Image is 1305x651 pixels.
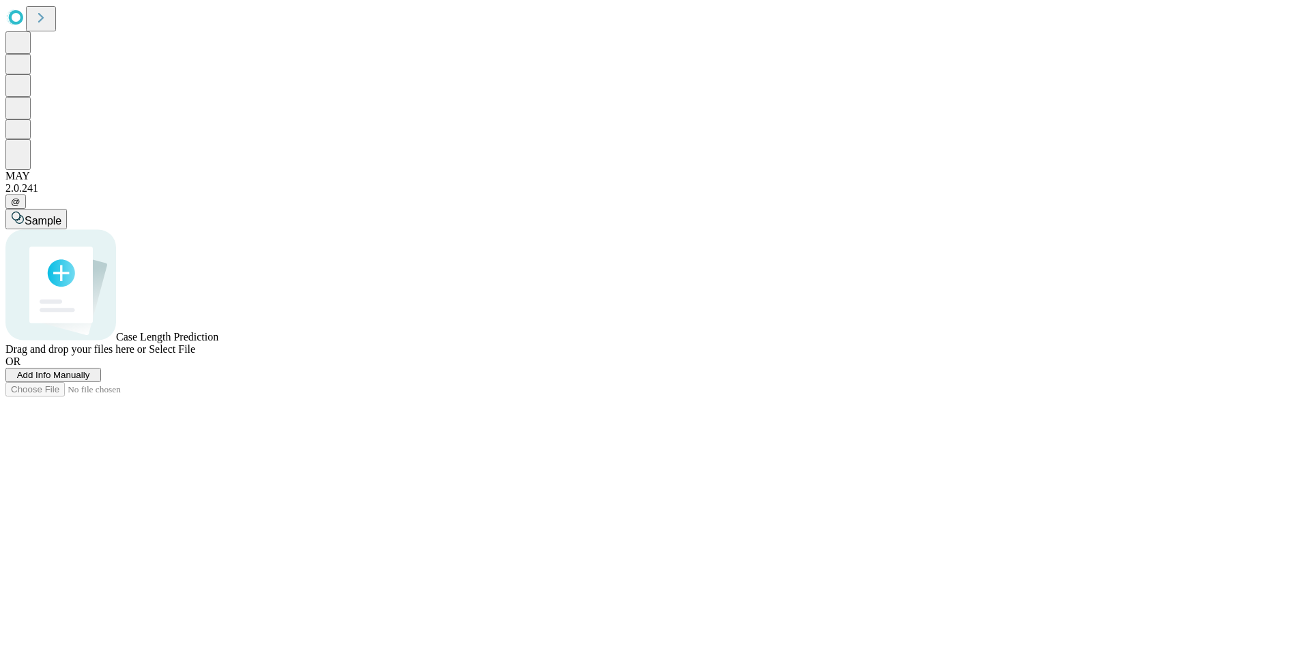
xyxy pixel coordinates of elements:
span: @ [11,197,20,207]
span: Case Length Prediction [116,331,218,343]
div: MAY [5,170,1300,182]
div: 2.0.241 [5,182,1300,194]
span: Select File [149,343,195,355]
button: Add Info Manually [5,368,101,382]
span: OR [5,356,20,367]
span: Drag and drop your files here or [5,343,146,355]
button: @ [5,194,26,209]
button: Sample [5,209,67,229]
span: Add Info Manually [17,370,90,380]
span: Sample [25,215,61,227]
